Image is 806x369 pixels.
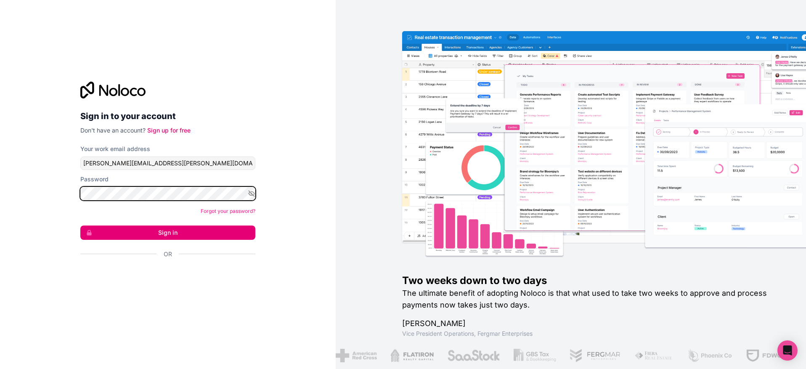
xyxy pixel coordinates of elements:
div: Open Intercom Messenger [777,340,798,361]
img: /assets/saastock-C6Zbiodz.png [447,349,500,362]
h1: Vice President Operations , Fergmar Enterprises [402,329,779,338]
img: /assets/fdworks-Bi04fVtw.png [746,349,795,362]
iframe: Sign in with Google Button [76,268,253,286]
input: Password [80,187,255,200]
input: Email address [80,157,255,170]
img: /assets/flatiron-C8eUkumj.png [390,349,434,362]
h2: The ultimate benefit of adopting Noloco is that what used to take two weeks to approve and proces... [402,287,779,311]
h1: Two weeks down to two days [402,274,779,287]
img: /assets/gbstax-C-GtDUiK.png [514,349,557,362]
h1: [PERSON_NAME] [402,318,779,329]
a: Sign up for free [147,127,191,134]
img: /assets/fergmar-CudnrXN5.png [570,349,621,362]
h2: Sign in to your account [80,109,255,124]
a: Forgot your password? [201,208,255,214]
button: Sign in [80,226,255,240]
label: Password [80,175,109,183]
span: Don't have an account? [80,127,146,134]
span: Or [164,250,172,258]
img: /assets/phoenix-BREaitsQ.png [687,349,732,362]
img: /assets/american-red-cross-BAupjrZR.png [336,349,376,362]
img: /assets/fiera-fwj2N5v4.png [634,349,674,362]
label: Your work email address [80,145,150,153]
